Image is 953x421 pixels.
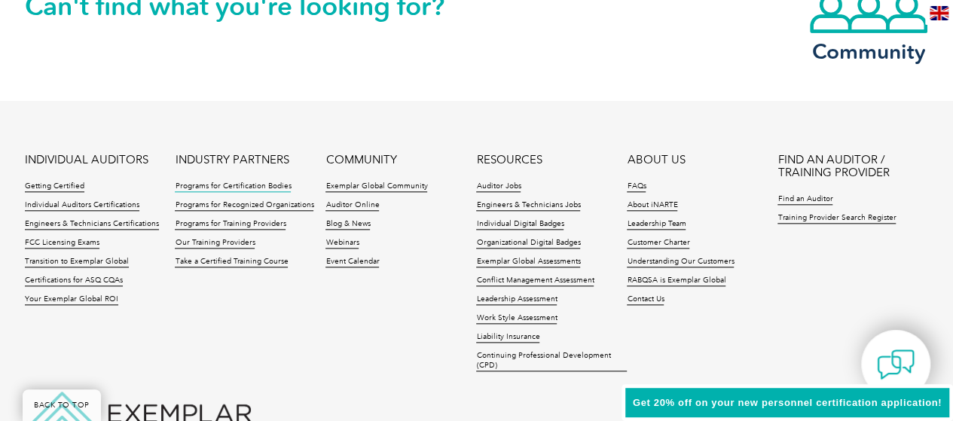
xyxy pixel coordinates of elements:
[476,154,542,166] a: RESOURCES
[877,346,915,383] img: contact-chat.png
[325,182,427,192] a: Exemplar Global Community
[175,182,291,192] a: Programs for Certification Bodies
[627,294,664,305] a: Contact Us
[808,42,929,61] h3: Community
[325,257,379,267] a: Event Calendar
[476,219,564,230] a: Individual Digital Badges
[175,238,255,249] a: Our Training Providers
[627,154,685,166] a: ABOUT US
[476,294,557,305] a: Leadership Assessment
[476,313,557,324] a: Work Style Assessment
[476,332,539,343] a: Liability Insurance
[476,182,521,192] a: Auditor Jobs
[25,200,139,211] a: Individual Auditors Certifications
[25,276,123,286] a: Certifications for ASQ CQAs
[930,6,948,20] img: en
[777,154,928,179] a: FIND AN AUDITOR / TRAINING PROVIDER
[325,200,379,211] a: Auditor Online
[633,397,942,408] span: Get 20% off on your new personnel certification application!
[627,276,725,286] a: RABQSA is Exemplar Global
[25,257,129,267] a: Transition to Exemplar Global
[476,257,580,267] a: Exemplar Global Assessments
[325,154,396,166] a: COMMUNITY
[627,238,689,249] a: Customer Charter
[175,257,288,267] a: Take a Certified Training Course
[777,194,832,205] a: Find an Auditor
[175,154,289,166] a: INDUSTRY PARTNERS
[476,238,580,249] a: Organizational Digital Badges
[627,257,734,267] a: Understanding Our Customers
[175,200,313,211] a: Programs for Recognized Organizations
[175,219,286,230] a: Programs for Training Providers
[23,389,101,421] a: BACK TO TOP
[25,182,84,192] a: Getting Certified
[325,219,370,230] a: Blog & News
[627,182,646,192] a: FAQs
[25,219,159,230] a: Engineers & Technicians Certifications
[25,294,118,305] a: Your Exemplar Global ROI
[476,351,627,371] a: Continuing Professional Development (CPD)
[627,219,686,230] a: Leadership Team
[476,276,594,286] a: Conflict Management Assessment
[476,200,580,211] a: Engineers & Technicians Jobs
[627,200,677,211] a: About iNARTE
[25,238,99,249] a: FCC Licensing Exams
[777,213,896,224] a: Training Provider Search Register
[325,238,359,249] a: Webinars
[25,154,148,166] a: INDIVIDUAL AUDITORS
